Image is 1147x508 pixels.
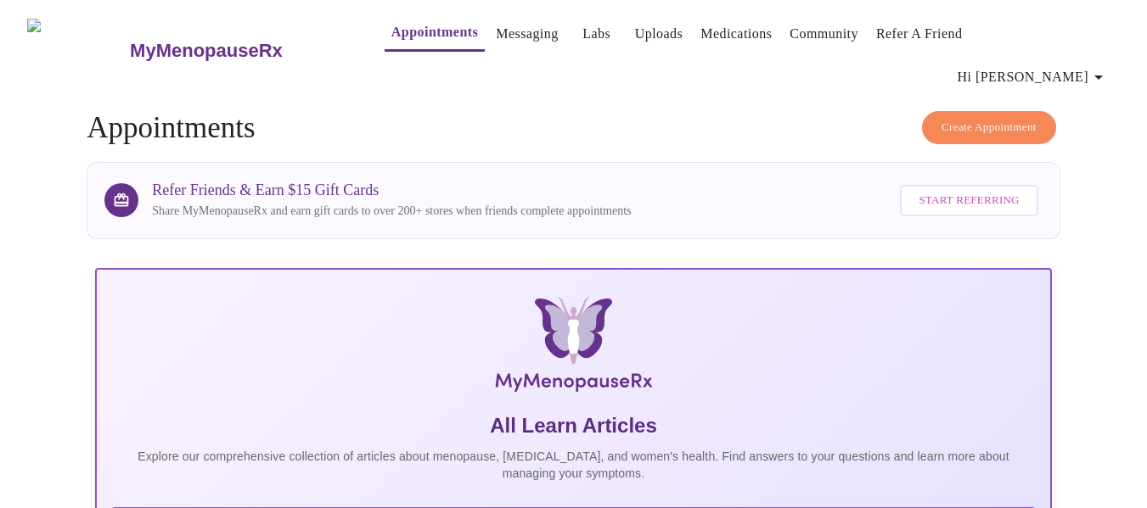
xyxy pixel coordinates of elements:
[582,22,610,46] a: Labs
[942,118,1037,137] span: Create Appointment
[110,412,1037,439] h5: All Learn Articles
[391,20,478,44] a: Appointments
[896,176,1042,225] a: Start Referring
[87,111,1060,145] h4: Appointments
[783,17,865,51] button: Community
[919,191,1019,210] span: Start Referring
[496,22,558,46] a: Messaging
[128,21,351,81] a: MyMenopauseRx
[570,17,624,51] button: Labs
[876,22,963,46] a: Refer a Friend
[700,22,772,46] a: Medications
[110,448,1037,482] p: Explore our comprehensive collection of articles about menopause, [MEDICAL_DATA], and women's hea...
[900,185,1037,216] button: Start Referring
[790,22,858,46] a: Community
[130,40,283,62] h3: MyMenopauseRx
[951,60,1116,94] button: Hi [PERSON_NAME]
[635,22,683,46] a: Uploads
[922,111,1056,144] button: Create Appointment
[489,17,565,51] button: Messaging
[254,297,892,399] img: MyMenopauseRx Logo
[694,17,779,51] button: Medications
[27,19,128,82] img: MyMenopauseRx Logo
[958,65,1109,89] span: Hi [PERSON_NAME]
[628,17,690,51] button: Uploads
[152,203,631,220] p: Share MyMenopauseRx and earn gift cards to over 200+ stores when friends complete appointments
[869,17,970,51] button: Refer a Friend
[385,15,485,52] button: Appointments
[152,181,631,199] h3: Refer Friends & Earn $15 Gift Cards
